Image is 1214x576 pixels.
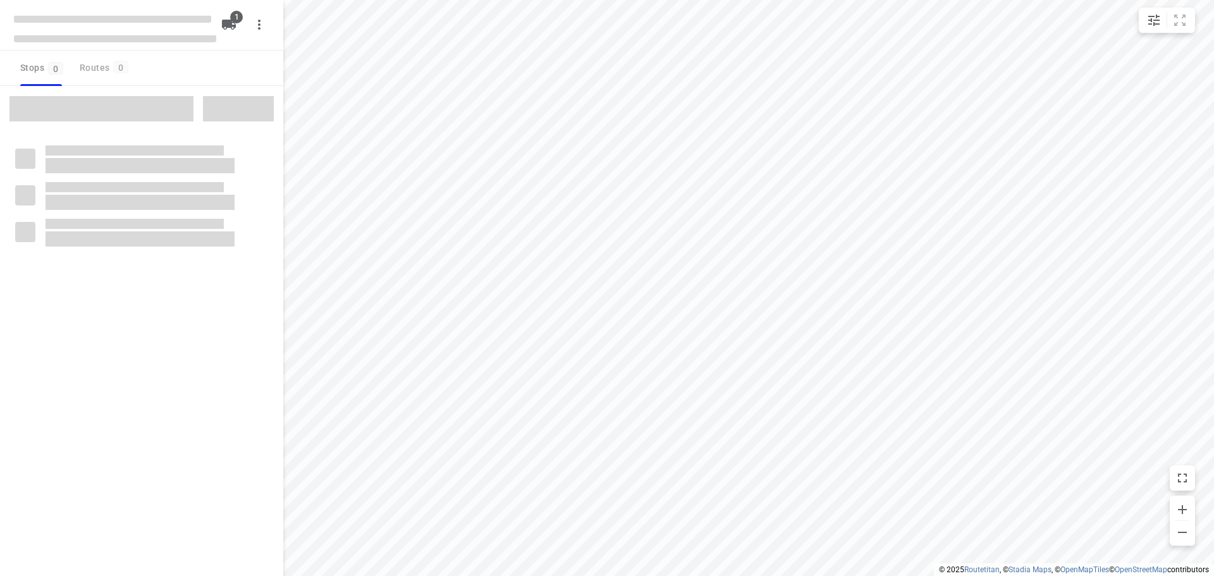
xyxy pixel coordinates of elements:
[1141,8,1167,33] button: Map settings
[1115,565,1167,574] a: OpenStreetMap
[1009,565,1052,574] a: Stadia Maps
[1060,565,1109,574] a: OpenMapTiles
[939,565,1209,574] li: © 2025 , © , © © contributors
[964,565,1000,574] a: Routetitan
[1139,8,1195,33] div: small contained button group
